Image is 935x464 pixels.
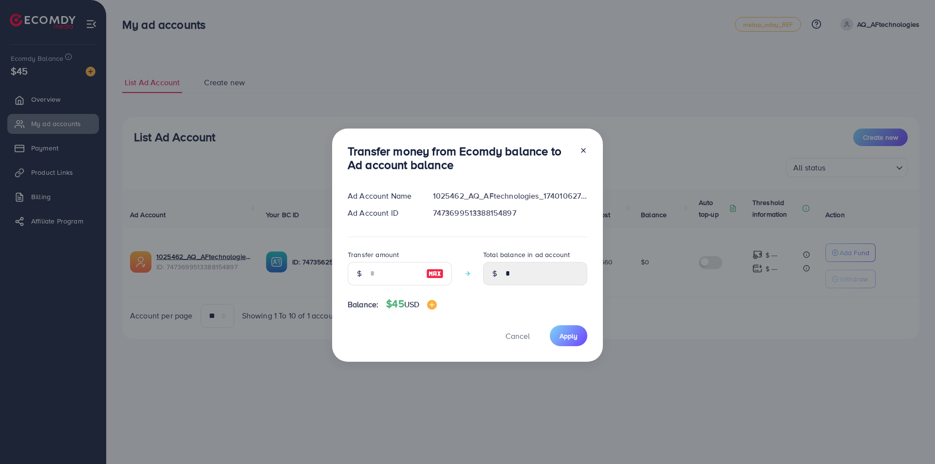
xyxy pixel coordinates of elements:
span: USD [404,299,419,310]
label: Transfer amount [348,250,399,260]
button: Apply [550,325,587,346]
h3: Transfer money from Ecomdy balance to Ad account balance [348,144,572,172]
span: Apply [560,331,578,341]
span: Cancel [505,331,530,341]
img: image [426,268,444,279]
span: Balance: [348,299,378,310]
iframe: Chat [894,420,928,457]
h4: $45 [386,298,437,310]
div: 7473699513388154897 [425,207,595,219]
img: image [427,300,437,310]
div: 1025462_AQ_AFtechnologies_1740106272252 [425,190,595,202]
label: Total balance in ad account [483,250,570,260]
button: Cancel [493,325,542,346]
div: Ad Account Name [340,190,425,202]
div: Ad Account ID [340,207,425,219]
